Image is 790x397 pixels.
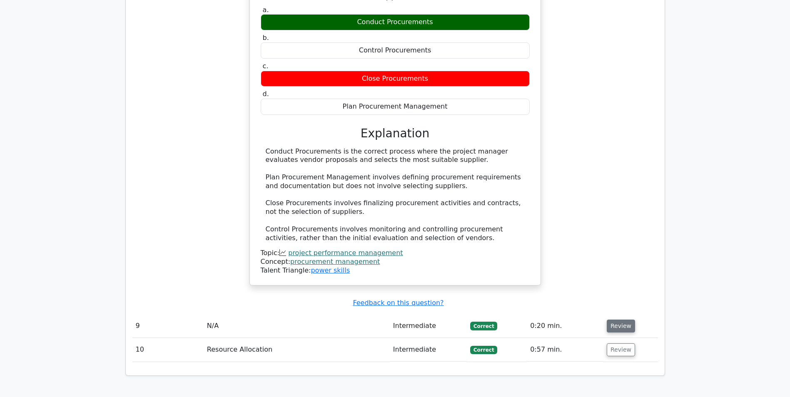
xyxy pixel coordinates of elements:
span: d. [263,90,269,98]
div: Talent Triangle: [261,249,530,275]
div: Plan Procurement Management [261,99,530,115]
div: Concept: [261,258,530,266]
span: Correct [470,346,497,354]
a: power skills [311,266,350,274]
span: Correct [470,322,497,330]
h3: Explanation [266,127,525,141]
td: Intermediate [390,338,467,362]
a: project performance management [288,249,403,257]
td: 9 [132,314,204,338]
td: N/A [204,314,390,338]
a: Feedback on this question? [353,299,444,307]
div: Conduct Procurements is the correct process where the project manager evaluates vendor proposals ... [266,147,525,243]
div: Conduct Procurements [261,14,530,30]
td: 10 [132,338,204,362]
td: Intermediate [390,314,467,338]
div: Control Procurements [261,42,530,59]
td: 0:57 min. [527,338,603,362]
button: Review [607,320,635,332]
button: Review [607,343,635,356]
a: procurement management [290,258,380,265]
div: Topic: [261,249,530,258]
span: b. [263,34,269,42]
span: c. [263,62,269,70]
span: a. [263,6,269,14]
div: Close Procurements [261,71,530,87]
td: Resource Allocation [204,338,390,362]
td: 0:20 min. [527,314,603,338]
